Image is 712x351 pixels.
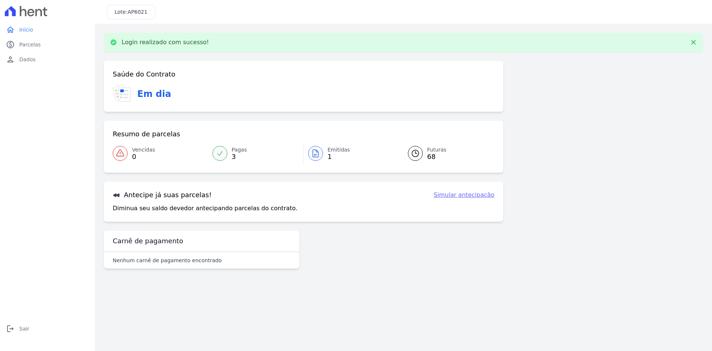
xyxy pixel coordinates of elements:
[208,143,304,164] a: Pagas 3
[137,87,171,101] h3: Em dia
[128,9,148,15] span: AP6021
[6,324,15,333] i: logout
[19,41,41,48] span: Parcelas
[113,130,180,139] h3: Resumo de parcelas
[6,55,15,64] i: person
[232,146,247,154] span: Pagas
[122,39,209,46] p: Login realizado com sucesso!
[113,237,183,246] h3: Carnê de pagamento
[304,143,399,164] a: Emitidas 1
[113,191,212,199] h3: Antecipe já suas parcelas!
[19,325,29,332] span: Sair
[113,70,175,79] h3: Saúde do Contrato
[132,146,155,154] span: Vencidas
[232,154,247,160] span: 3
[327,154,350,160] span: 1
[427,154,446,160] span: 68
[327,146,350,154] span: Emitidas
[427,146,446,154] span: Futuras
[3,22,92,37] a: homeInício
[113,204,297,213] p: Diminua seu saldo devedor antecipando parcelas do contrato.
[3,37,92,52] a: paidParcelas
[6,40,15,49] i: paid
[3,321,92,336] a: logoutSair
[132,154,155,160] span: 0
[19,26,33,33] span: Início
[6,25,15,34] i: home
[113,257,222,264] p: Nenhum carnê de pagamento encontrado
[115,8,148,16] h3: Lote:
[19,56,36,63] span: Dados
[113,143,208,164] a: Vencidas 0
[399,143,495,164] a: Futuras 68
[434,191,494,199] a: Simular antecipação
[3,52,92,67] a: personDados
